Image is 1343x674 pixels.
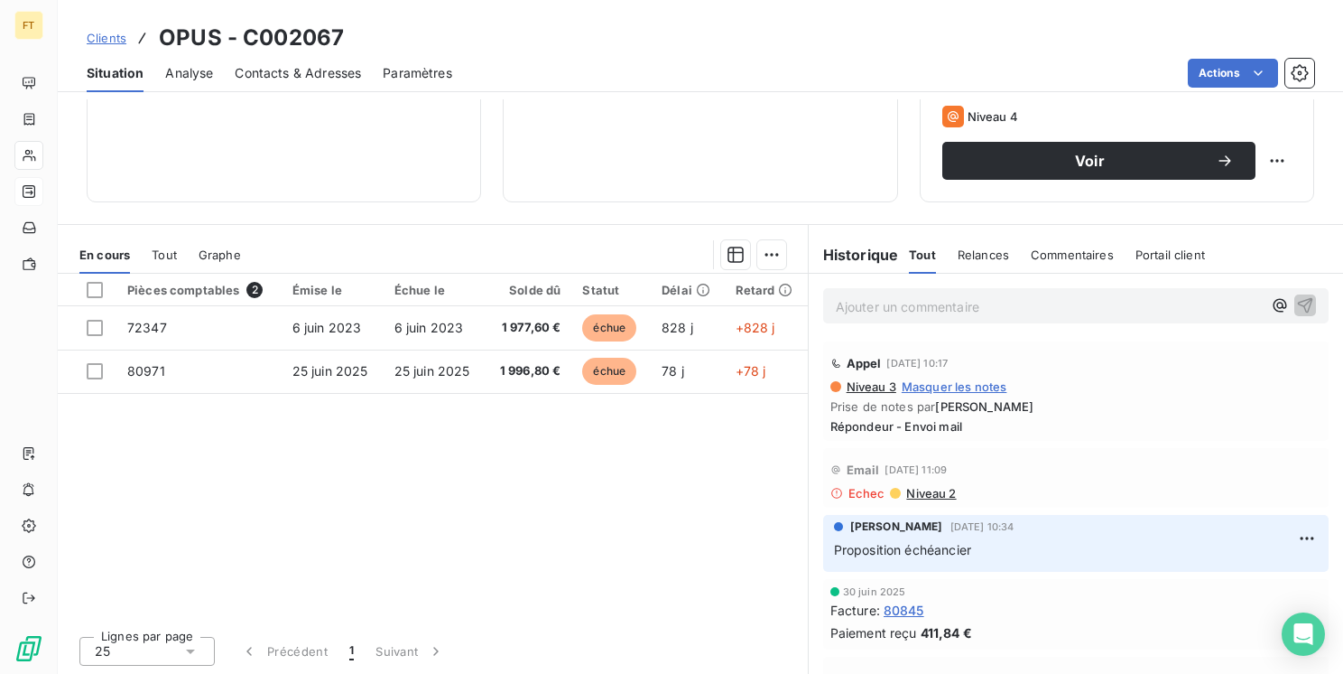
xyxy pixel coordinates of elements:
span: 6 juin 2023 [292,320,362,335]
div: Retard [736,283,797,297]
span: 25 juin 2025 [394,363,470,379]
span: Relances [958,248,1009,262]
span: Niveau 2 [904,486,956,501]
span: Tout [152,248,177,262]
span: En cours [79,248,130,262]
img: Logo LeanPay [14,634,43,663]
div: FT [14,11,43,40]
div: Échue le [394,283,475,297]
span: Proposition échéancier [834,542,971,557]
span: 25 juin 2025 [292,363,368,379]
span: Echec [848,486,885,501]
span: Appel [847,356,882,370]
span: Clients [87,31,126,45]
div: Émise le [292,283,373,297]
div: Pièces comptables [127,282,271,298]
span: 2 [246,282,263,298]
span: Voir [964,154,1216,168]
span: Situation [87,64,144,82]
div: Solde dû [496,283,561,297]
span: Email [847,463,880,477]
button: Suivant [365,632,456,670]
button: Actions [1188,59,1278,88]
div: Statut [582,283,640,297]
span: échue [582,358,636,385]
span: Portail client [1135,248,1205,262]
span: 80971 [127,363,165,379]
a: Clients [87,29,126,47]
span: Prise de notes par [830,399,1321,414]
span: [DATE] 10:17 [886,358,948,369]
span: 30 juin 2025 [843,586,906,597]
span: 72347 [127,320,167,335]
span: Tout [909,248,936,262]
span: Facture : [830,601,880,620]
span: 411,84 € [921,623,972,642]
span: [DATE] 11:09 [885,464,947,475]
span: 6 juin 2023 [394,320,464,335]
button: 1 [338,632,365,670]
span: 25 [95,642,110,660]
span: Commentaires [1031,248,1114,262]
span: 1 [349,642,354,660]
span: échue [582,314,636,342]
span: 1 996,80 € [496,362,561,380]
span: +78 j [736,363,766,379]
span: Contacts & Adresses [235,64,361,82]
span: Niveau 3 [845,379,896,394]
span: Paramètres [383,64,452,82]
span: Graphe [199,248,241,262]
span: [PERSON_NAME] [935,399,1033,414]
h6: Historique [809,244,899,266]
h3: OPUS - C002067 [159,22,344,54]
span: 828 j [662,320,693,335]
span: Paiement reçu [830,623,917,642]
span: Répondeur - Envoi mail [830,419,1321,434]
span: [PERSON_NAME] [850,519,943,535]
div: Délai [662,283,713,297]
span: +828 j [736,320,775,335]
button: Voir [942,142,1255,180]
span: 80845 [884,601,924,620]
span: Niveau 4 [968,109,1018,124]
span: [DATE] 10:34 [950,521,1014,532]
span: Analyse [165,64,213,82]
span: Masquer les notes [902,379,1007,394]
div: Open Intercom Messenger [1282,613,1325,656]
span: 78 j [662,363,684,379]
button: Précédent [229,632,338,670]
span: 1 977,60 € [496,319,561,337]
